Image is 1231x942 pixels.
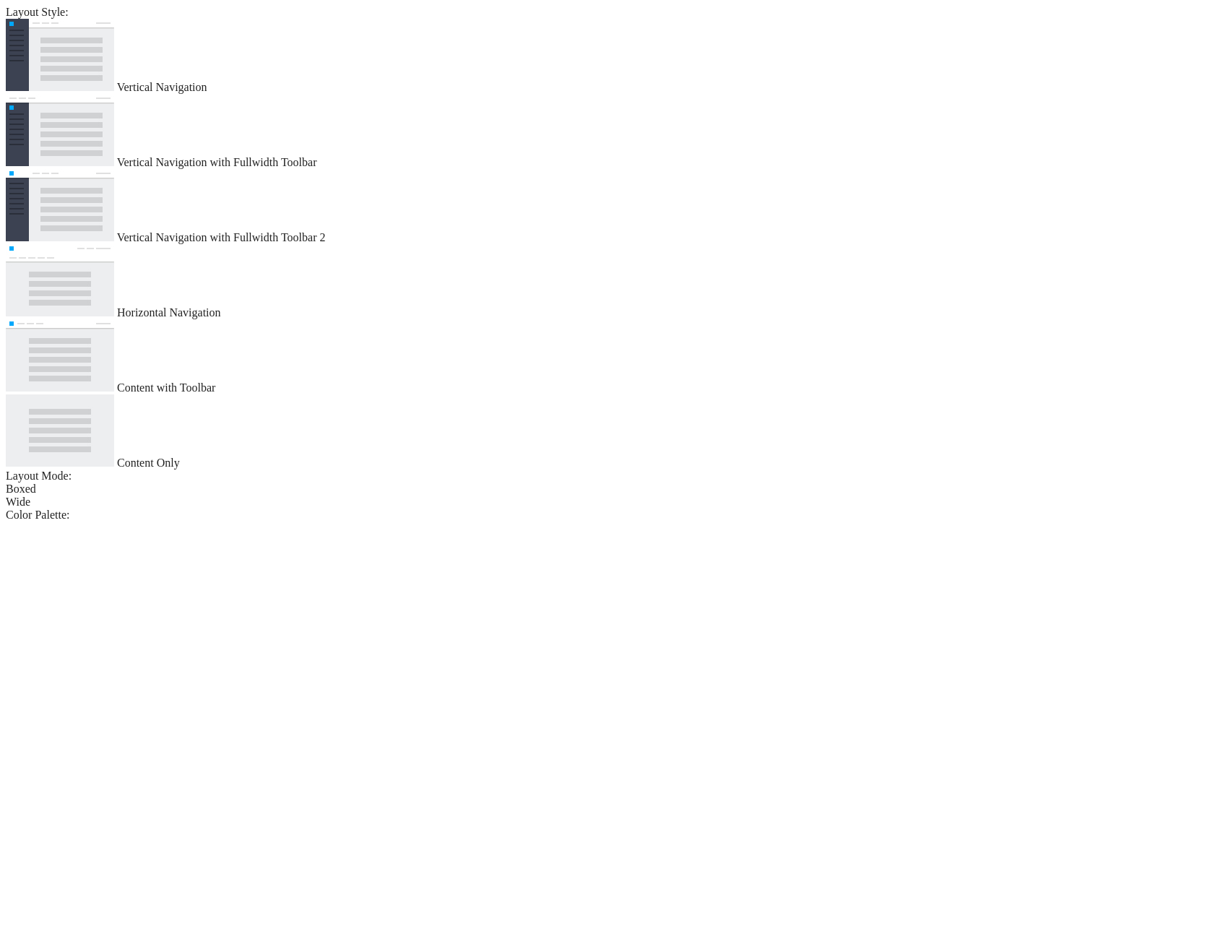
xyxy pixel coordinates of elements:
[6,470,1225,483] div: Layout Mode:
[117,81,207,93] span: Vertical Navigation
[6,319,114,392] img: content-with-toolbar.jpg
[6,169,114,241] img: vertical-nav-with-full-toolbar-2.jpg
[6,6,1225,19] div: Layout Style:
[6,244,114,316] img: horizontal-nav.jpg
[6,19,114,91] img: vertical-nav.jpg
[6,496,1225,509] md-radio-button: Wide
[6,394,114,467] img: content-only.jpg
[6,244,1225,319] md-radio-button: Horizontal Navigation
[6,509,1225,522] div: Color Palette:
[6,319,1225,394] md-radio-button: Content with Toolbar
[117,156,317,168] span: Vertical Navigation with Fullwidth Toolbar
[117,231,326,243] span: Vertical Navigation with Fullwidth Toolbar 2
[6,19,1225,94] md-radio-button: Vertical Navigation
[6,394,1225,470] md-radio-button: Content Only
[117,306,221,319] span: Horizontal Navigation
[6,94,114,166] img: vertical-nav-with-full-toolbar.jpg
[6,94,1225,169] md-radio-button: Vertical Navigation with Fullwidth Toolbar
[6,169,1225,244] md-radio-button: Vertical Navigation with Fullwidth Toolbar 2
[6,483,1225,496] md-radio-button: Boxed
[117,457,180,469] span: Content Only
[117,381,215,394] span: Content with Toolbar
